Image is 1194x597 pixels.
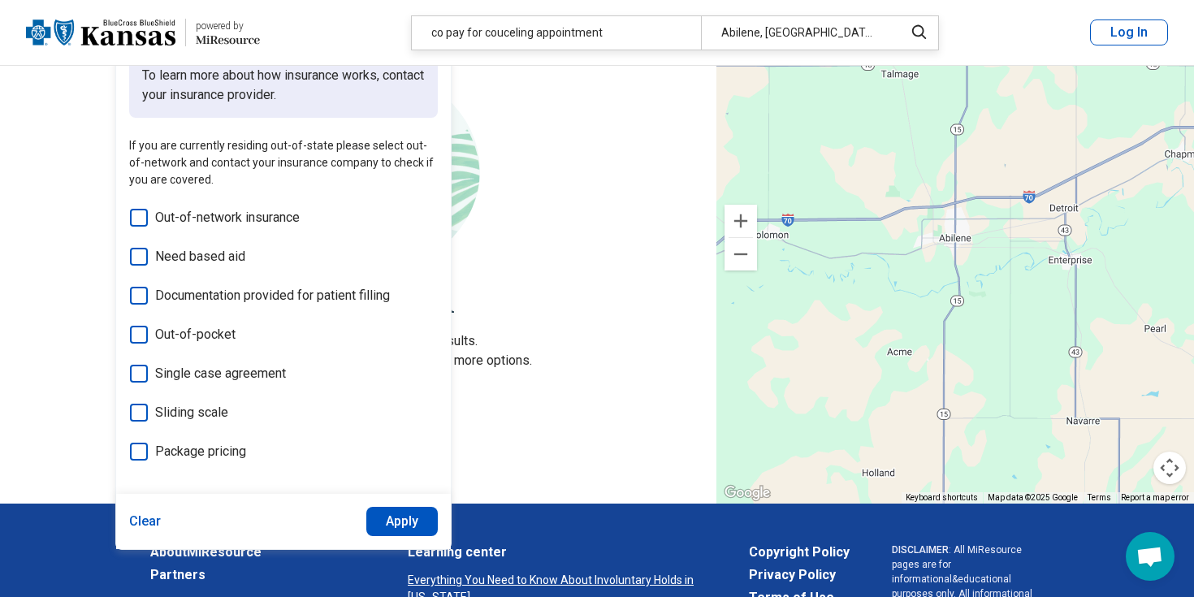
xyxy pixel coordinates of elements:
[142,66,425,105] p: To learn more about how insurance works, contact your insurance provider.
[155,364,286,383] span: Single case agreement
[129,137,438,188] p: If you are currently residing out-of-state please select out-of-network and contact your insuranc...
[725,238,757,270] button: Zoom out
[19,286,697,322] h2: Let's try again
[412,16,701,50] div: co pay for couceling appointment
[155,403,228,422] span: Sliding scale
[26,13,175,52] img: Blue Cross Blue Shield Kansas
[892,544,949,556] span: DISCLAIMER
[1153,452,1186,484] button: Map camera controls
[906,492,978,504] button: Keyboard shortcuts
[1090,19,1168,45] button: Log In
[129,507,162,536] button: Clear
[720,482,774,504] img: Google
[26,13,260,52] a: Blue Cross Blue Shield Kansaspowered by
[155,286,390,305] span: Documentation provided for patient filling
[1126,532,1175,581] div: Open chat
[155,247,245,266] span: Need based aid
[1088,493,1111,502] a: Terms (opens in new tab)
[150,543,366,562] a: AboutMiResource
[701,16,893,50] div: Abilene, [GEOGRAPHIC_DATA]
[1121,493,1189,502] a: Report a map error
[749,543,850,562] a: Copyright Policy
[366,507,439,536] button: Apply
[988,493,1078,502] span: Map data ©2025 Google
[408,543,707,562] a: Learning center
[19,331,697,370] p: Sorry, your search didn’t return any results. Try removing filters or changing location to see mo...
[725,205,757,237] button: Zoom in
[150,565,366,585] a: Partners
[720,482,774,504] a: Open this area in Google Maps (opens a new window)
[155,208,300,227] span: Out-of-network insurance
[196,19,260,33] div: powered by
[155,325,236,344] span: Out-of-pocket
[155,442,246,461] span: Package pricing
[749,565,850,585] a: Privacy Policy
